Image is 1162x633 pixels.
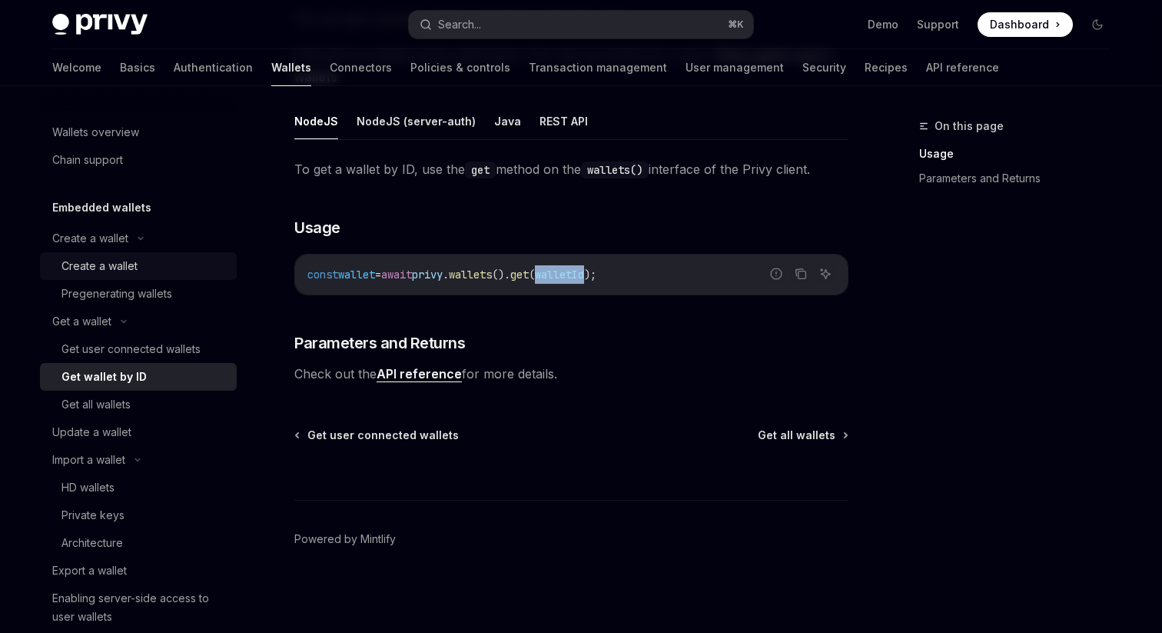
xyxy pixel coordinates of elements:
[52,561,127,580] div: Export a wallet
[40,146,237,174] a: Chain support
[917,17,959,32] a: Support
[40,474,237,501] a: HD wallets
[40,501,237,529] a: Private keys
[728,18,744,31] span: ⌘ K
[307,268,338,282] span: const
[294,103,338,139] button: NodeJS
[40,252,237,280] a: Create a wallet
[61,478,115,497] div: HD wallets
[52,123,139,142] div: Wallets overview
[412,268,443,282] span: privy
[815,264,835,284] button: Ask AI
[52,49,101,86] a: Welcome
[294,158,848,180] span: To get a wallet by ID, use the method on the interface of the Privy client.
[61,534,123,552] div: Architecture
[381,268,412,282] span: await
[758,428,835,443] span: Get all wallets
[766,264,786,284] button: Report incorrect code
[61,506,124,525] div: Private keys
[296,428,459,443] a: Get user connected wallets
[52,312,111,331] div: Get a wallet
[294,363,848,385] span: Check out the for more details.
[61,257,138,275] div: Create a wallet
[935,117,1004,135] span: On this page
[529,49,667,86] a: Transaction management
[294,332,465,354] span: Parameters and Returns
[294,217,340,238] span: Usage
[865,49,908,86] a: Recipes
[535,268,584,282] span: walletId
[758,428,847,443] a: Get all wallets
[443,268,449,282] span: .
[465,162,496,178] code: get
[330,49,392,86] a: Connectors
[494,103,521,139] button: Java
[539,103,588,139] button: REST API
[40,363,237,391] a: Get wallet by ID
[410,49,510,86] a: Policies & controls
[40,585,237,631] a: Enabling server-side access to user wallets
[438,15,481,34] div: Search...
[52,451,125,469] div: Import a wallet
[919,166,1122,191] a: Parameters and Returns
[52,151,123,169] div: Chain support
[1085,12,1110,37] button: Toggle dark mode
[377,366,462,382] a: API reference
[510,268,529,282] span: get
[868,17,898,32] a: Demo
[52,14,148,35] img: dark logo
[926,49,999,86] a: API reference
[802,49,846,86] a: Security
[52,229,128,248] div: Create a wallet
[61,285,172,303] div: Pregenerating wallets
[52,423,131,441] div: Update a wallet
[271,49,311,86] a: Wallets
[492,268,510,282] span: ().
[375,268,381,282] span: =
[919,142,1122,166] a: Usage
[978,12,1073,37] a: Dashboard
[40,418,237,446] a: Update a wallet
[581,162,649,178] code: wallets()
[61,368,147,386] div: Get wallet by ID
[449,268,492,282] span: wallets
[52,198,151,217] h5: Embedded wallets
[40,118,237,146] a: Wallets overview
[120,49,155,86] a: Basics
[61,340,201,358] div: Get user connected wallets
[294,531,396,547] a: Powered by Mintlify
[40,529,237,557] a: Architecture
[409,11,753,38] button: Search...⌘K
[40,391,237,418] a: Get all wallets
[40,557,237,585] a: Export a wallet
[584,268,596,282] span: );
[990,17,1049,32] span: Dashboard
[357,103,476,139] button: NodeJS (server-auth)
[52,589,227,626] div: Enabling server-side access to user wallets
[338,268,375,282] span: wallet
[686,49,784,86] a: User management
[791,264,811,284] button: Copy the contents from the code block
[61,395,131,414] div: Get all wallets
[40,280,237,308] a: Pregenerating wallets
[40,335,237,363] a: Get user connected wallets
[529,268,535,282] span: (
[174,49,253,86] a: Authentication
[307,428,459,443] span: Get user connected wallets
